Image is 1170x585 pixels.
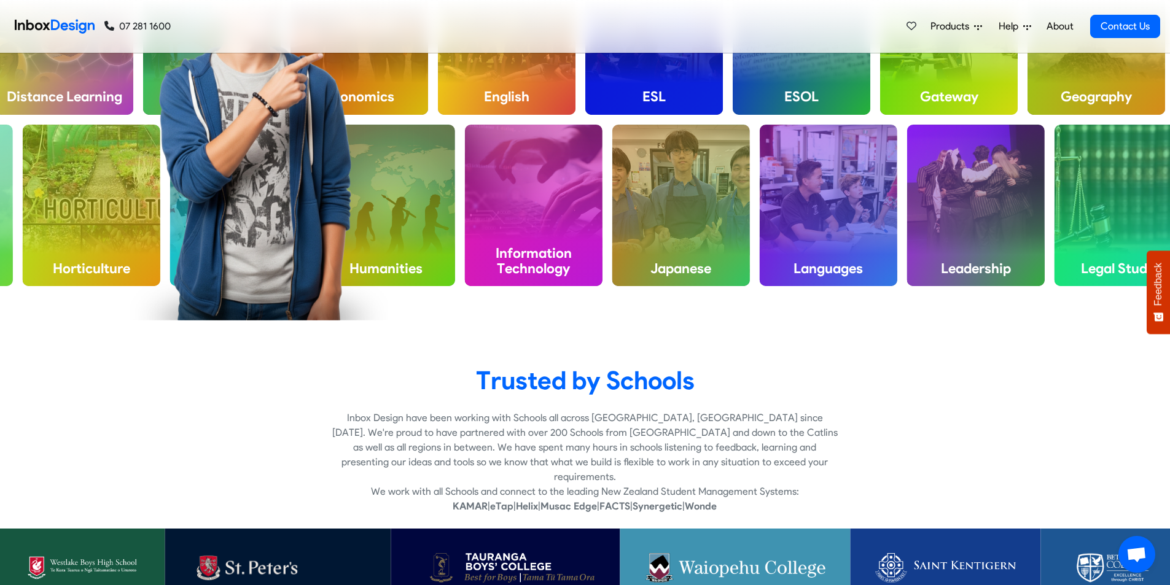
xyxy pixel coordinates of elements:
strong: Musac Edge [540,500,597,512]
img: Saint Kentigern College [875,553,1016,583]
h4: English [438,79,575,114]
a: Products [926,14,987,39]
h4: Japanese [612,250,750,286]
strong: Helix [516,500,538,512]
strong: KAMAR [453,500,488,512]
h4: Languages [760,250,897,286]
a: About [1043,14,1077,39]
img: Waiopehu College [644,553,825,583]
img: Bethlehem College [1065,553,1150,583]
h4: Geography [1028,79,1165,114]
a: 07 281 1600 [104,19,171,34]
h4: Leadership [907,250,1045,286]
h4: ESL [585,79,723,114]
a: Help [994,14,1036,39]
p: | | | | | | [332,499,838,514]
span: Products [930,19,974,34]
heading: Trusted by Schools [201,365,969,396]
img: St Peter’s School (Cambridge) [189,553,366,583]
p: We work with all Schools and connect to the leading New Zealand Student Management Systems: [332,484,838,499]
p: Inbox Design have been working with Schools all across [GEOGRAPHIC_DATA], [GEOGRAPHIC_DATA] since... [332,411,838,484]
h4: Horticulture [23,250,160,286]
h4: Humanities [318,250,455,286]
strong: Wonde [685,500,717,512]
h4: Gateway [880,79,1018,114]
div: Open chat [1118,536,1155,573]
h4: Information Technology [465,235,603,286]
strong: FACTS [599,500,630,512]
button: Feedback - Show survey [1147,250,1170,334]
strong: Synergetic [633,500,682,512]
a: Contact Us [1090,15,1160,38]
img: Westlake Boys High School [24,553,140,583]
span: Feedback [1153,263,1164,306]
h4: ESOL [733,79,870,114]
strong: eTap [490,500,513,512]
img: Tauranga Boys’ College [415,553,595,583]
span: Help [999,19,1023,34]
